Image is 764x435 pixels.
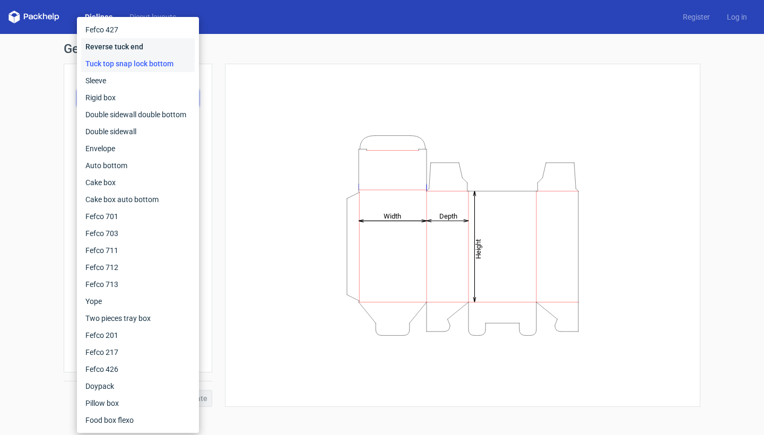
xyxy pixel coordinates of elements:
div: Food box flexo [81,412,195,429]
tspan: Height [474,239,482,258]
div: Double sidewall [81,123,195,140]
div: Fefco 713 [81,276,195,293]
a: Log in [718,12,756,22]
div: Auto bottom [81,157,195,174]
div: Pillow box [81,395,195,412]
div: Envelope [81,140,195,157]
h1: Generate new dieline [64,42,700,55]
div: Rigid box [81,89,195,106]
div: Cake box auto bottom [81,191,195,208]
div: Fefco 712 [81,259,195,276]
div: Fefco 201 [81,327,195,344]
tspan: Depth [439,212,457,220]
div: Yope [81,293,195,310]
div: Two pieces tray box [81,310,195,327]
div: Cake box [81,174,195,191]
div: Fefco 703 [81,225,195,242]
div: Fefco 217 [81,344,195,361]
div: Fefco 426 [81,361,195,378]
div: Fefco 427 [81,21,195,38]
div: Reverse tuck end [81,38,195,55]
a: Register [674,12,718,22]
a: Dielines [76,12,121,22]
div: Double sidewall double bottom [81,106,195,123]
div: Fefco 701 [81,208,195,225]
div: Tuck top snap lock bottom [81,55,195,72]
div: Doypack [81,378,195,395]
div: Fefco 711 [81,242,195,259]
tspan: Width [384,212,401,220]
div: Sleeve [81,72,195,89]
a: Diecut layouts [121,12,185,22]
